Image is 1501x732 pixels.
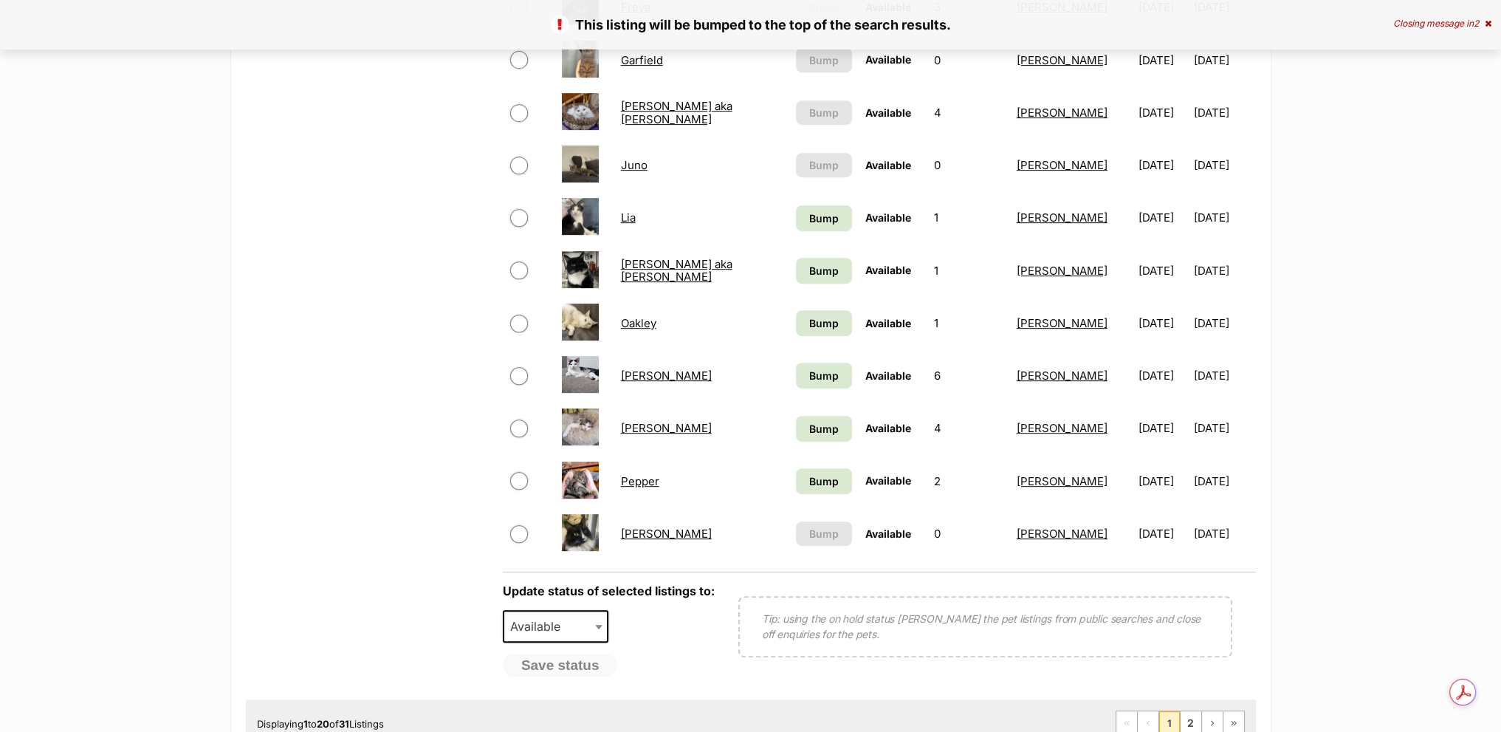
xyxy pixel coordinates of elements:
[1194,245,1254,296] td: [DATE]
[865,369,911,382] span: Available
[1474,18,1479,29] span: 2
[865,211,911,224] span: Available
[1194,140,1254,191] td: [DATE]
[621,474,659,488] a: Pepper
[1133,298,1192,349] td: [DATE]
[928,403,1009,454] td: 4
[865,264,911,276] span: Available
[796,416,852,442] a: Bump
[503,584,715,598] label: Update status of selected listings to:
[928,87,1009,138] td: 4
[621,527,712,541] a: [PERSON_NAME]
[621,211,636,225] a: Lia
[621,53,663,67] a: Garfield
[928,192,1009,243] td: 1
[865,317,911,329] span: Available
[809,526,839,541] span: Bump
[339,718,349,730] strong: 31
[1017,316,1107,330] a: [PERSON_NAME]
[809,105,839,120] span: Bump
[796,521,852,546] button: Bump
[865,106,911,119] span: Available
[928,508,1009,559] td: 0
[1194,350,1254,401] td: [DATE]
[928,456,1009,507] td: 2
[928,298,1009,349] td: 1
[1133,508,1192,559] td: [DATE]
[503,654,618,677] button: Save status
[1133,456,1192,507] td: [DATE]
[809,473,839,489] span: Bump
[1017,158,1107,172] a: [PERSON_NAME]
[865,527,911,540] span: Available
[809,52,839,68] span: Bump
[796,363,852,389] a: Bump
[796,468,852,494] a: Bump
[796,258,852,284] a: Bump
[928,140,1009,191] td: 0
[1194,456,1254,507] td: [DATE]
[621,316,656,330] a: Oakley
[1017,421,1107,435] a: [PERSON_NAME]
[796,310,852,336] a: Bump
[809,211,839,226] span: Bump
[257,718,384,730] span: Displaying to of Listings
[865,422,911,434] span: Available
[621,369,712,383] a: [PERSON_NAME]
[1017,53,1107,67] a: [PERSON_NAME]
[809,157,839,173] span: Bump
[1133,140,1192,191] td: [DATE]
[1194,403,1254,454] td: [DATE]
[1393,18,1491,29] div: Closing message in
[1194,298,1254,349] td: [DATE]
[796,205,852,231] a: Bump
[809,315,839,331] span: Bump
[621,421,712,435] a: [PERSON_NAME]
[1017,106,1107,120] a: [PERSON_NAME]
[317,718,329,730] strong: 20
[1194,87,1254,138] td: [DATE]
[1017,369,1107,383] a: [PERSON_NAME]
[1194,35,1254,86] td: [DATE]
[562,356,599,393] img: Olivia
[15,15,1486,35] p: This listing will be bumped to the top of the search results.
[621,99,732,126] a: [PERSON_NAME] aka [PERSON_NAME]
[796,153,852,177] button: Bump
[1133,192,1192,243] td: [DATE]
[1017,211,1107,225] a: [PERSON_NAME]
[503,610,609,643] span: Available
[1133,87,1192,138] td: [DATE]
[809,263,839,278] span: Bump
[303,718,308,730] strong: 1
[809,421,839,437] span: Bump
[1133,403,1192,454] td: [DATE]
[928,245,1009,296] td: 1
[796,100,852,125] button: Bump
[1194,508,1254,559] td: [DATE]
[865,53,911,66] span: Available
[762,611,1209,642] p: Tip: using the on hold status [PERSON_NAME] the pet listings from public searches and close off e...
[504,616,575,637] span: Available
[865,159,911,171] span: Available
[796,48,852,72] button: Bump
[865,474,911,487] span: Available
[621,158,648,172] a: Juno
[1017,264,1107,278] a: [PERSON_NAME]
[1017,474,1107,488] a: [PERSON_NAME]
[1194,192,1254,243] td: [DATE]
[809,368,839,383] span: Bump
[1133,245,1192,296] td: [DATE]
[1133,35,1192,86] td: [DATE]
[1133,350,1192,401] td: [DATE]
[928,35,1009,86] td: 0
[928,350,1009,401] td: 6
[1017,527,1107,541] a: [PERSON_NAME]
[621,257,732,284] a: [PERSON_NAME] aka [PERSON_NAME]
